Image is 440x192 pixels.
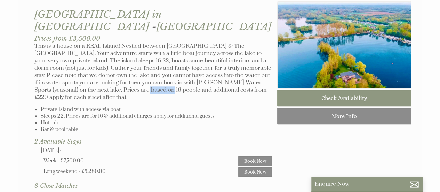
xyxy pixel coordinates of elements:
h4: 8 Close Matches [34,182,272,191]
li: Private Island with access via boat [41,106,272,113]
a: [GEOGRAPHIC_DATA] [157,21,271,33]
img: The_Island_arial_view.original.jpg [278,1,411,88]
a: Book Now [238,156,272,166]
h3: Prices from £3,500.00 [34,34,272,43]
div: Week - £7,700.00 [43,158,238,164]
a: More Info [277,108,411,124]
a: [GEOGRAPHIC_DATA] in [GEOGRAPHIC_DATA] [34,8,161,33]
p: This is a house on a REAL Island! Nestled between [GEOGRAPHIC_DATA] & The [GEOGRAPHIC_DATA]. Your... [34,43,272,101]
li: Sleeps 22, Prices are for 16 & additional charges apply for additional guests [41,113,272,120]
div: [DATE] [41,147,272,154]
li: Hot tub [41,120,272,126]
h4: 2 Available Stays [34,138,272,147]
span: - [152,21,271,33]
li: Bar & pool table [41,126,272,133]
div: Long weekend - £5,280.00 [43,168,238,175]
a: Book Now [238,167,272,177]
a: Check Availability [277,90,411,106]
p: Enquire Now [315,181,419,188]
